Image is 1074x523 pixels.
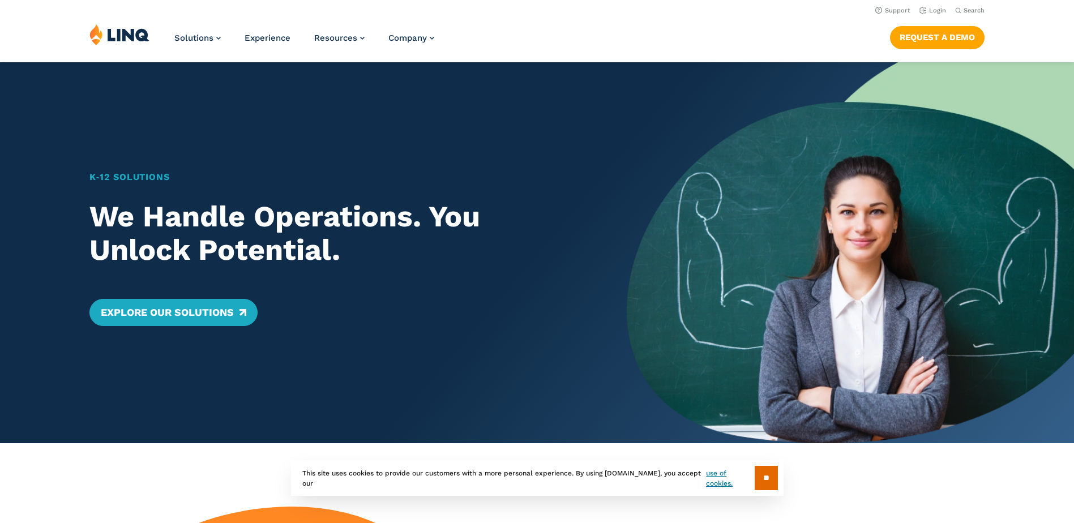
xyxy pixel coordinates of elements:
[245,33,290,43] a: Experience
[89,299,258,326] a: Explore Our Solutions
[919,7,946,14] a: Login
[955,6,985,15] button: Open Search Bar
[291,460,784,496] div: This site uses cookies to provide our customers with a more personal experience. By using [DOMAIN...
[89,24,149,45] img: LINQ | K‑12 Software
[174,24,434,61] nav: Primary Navigation
[875,7,910,14] a: Support
[314,33,357,43] span: Resources
[388,33,427,43] span: Company
[890,26,985,49] a: Request a Demo
[89,200,583,268] h2: We Handle Operations. You Unlock Potential.
[314,33,365,43] a: Resources
[388,33,434,43] a: Company
[174,33,221,43] a: Solutions
[890,24,985,49] nav: Button Navigation
[627,62,1074,443] img: Home Banner
[89,170,583,184] h1: K‑12 Solutions
[174,33,213,43] span: Solutions
[706,468,754,488] a: use of cookies.
[964,7,985,14] span: Search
